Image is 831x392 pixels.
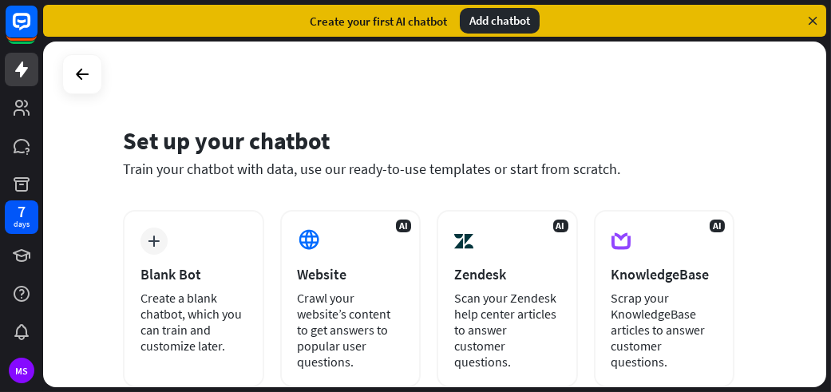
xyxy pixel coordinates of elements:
div: MS [9,358,34,383]
div: Add chatbot [460,8,540,34]
div: Zendesk [454,265,560,283]
div: Website [298,265,404,283]
div: Create a blank chatbot, which you can train and customize later. [140,290,247,354]
div: Crawl your website’s content to get answers to popular user questions. [298,290,404,370]
div: 7 [18,204,26,219]
div: Train your chatbot with data, use our ready-to-use templates or start from scratch. [123,160,734,178]
button: Open LiveChat chat widget [13,6,61,54]
div: days [14,219,30,230]
span: AI [553,220,568,232]
div: Scan your Zendesk help center articles to answer customer questions. [454,290,560,370]
i: plus [148,236,160,247]
div: Scrap your KnowledgeBase articles to answer customer questions. [611,290,718,370]
span: AI [710,220,725,232]
div: Create your first AI chatbot [310,14,447,29]
div: KnowledgeBase [611,265,718,283]
a: 7 days [5,200,38,234]
div: Blank Bot [140,265,247,283]
span: AI [396,220,411,232]
div: Set up your chatbot [123,125,734,156]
